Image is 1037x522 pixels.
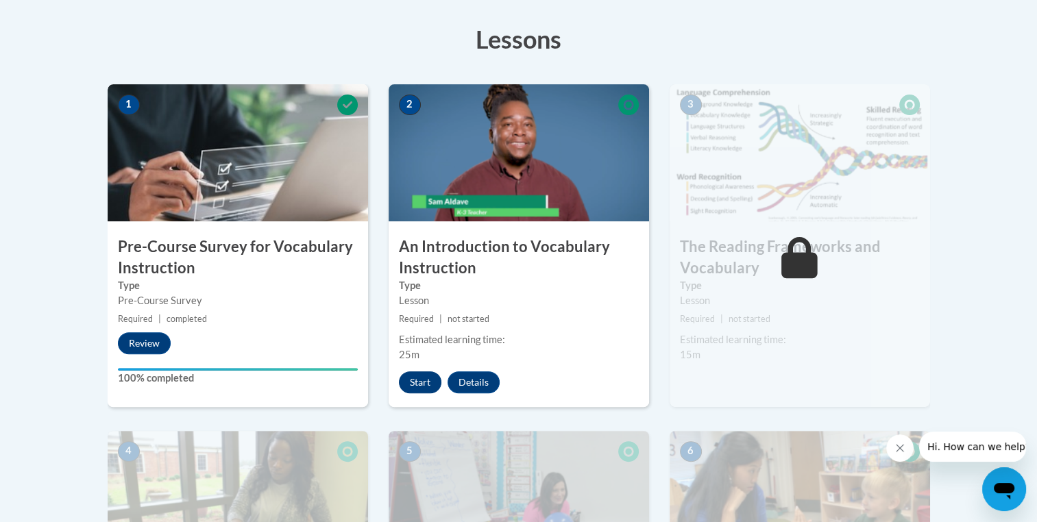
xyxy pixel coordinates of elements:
[108,22,930,56] h3: Lessons
[919,432,1026,462] iframe: Message from company
[680,314,715,324] span: Required
[886,434,914,462] iframe: Close message
[389,84,649,221] img: Course Image
[399,314,434,324] span: Required
[670,236,930,279] h3: The Reading Frameworks and Vocabulary
[680,332,920,347] div: Estimated learning time:
[680,95,702,115] span: 3
[158,314,161,324] span: |
[982,467,1026,511] iframe: Button to launch messaging window
[448,314,489,324] span: not started
[680,293,920,308] div: Lesson
[680,441,702,462] span: 6
[8,10,111,21] span: Hi. How can we help?
[118,314,153,324] span: Required
[118,293,358,308] div: Pre-Course Survey
[729,314,770,324] span: not started
[399,349,419,360] span: 25m
[108,84,368,221] img: Course Image
[399,293,639,308] div: Lesson
[720,314,723,324] span: |
[118,95,140,115] span: 1
[118,368,358,371] div: Your progress
[389,236,649,279] h3: An Introduction to Vocabulary Instruction
[680,278,920,293] label: Type
[399,332,639,347] div: Estimated learning time:
[118,371,358,386] label: 100% completed
[167,314,207,324] span: completed
[680,349,700,360] span: 15m
[399,441,421,462] span: 5
[399,95,421,115] span: 2
[118,332,171,354] button: Review
[399,278,639,293] label: Type
[118,441,140,462] span: 4
[448,371,500,393] button: Details
[439,314,442,324] span: |
[108,236,368,279] h3: Pre-Course Survey for Vocabulary Instruction
[399,371,441,393] button: Start
[118,278,358,293] label: Type
[670,84,930,221] img: Course Image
